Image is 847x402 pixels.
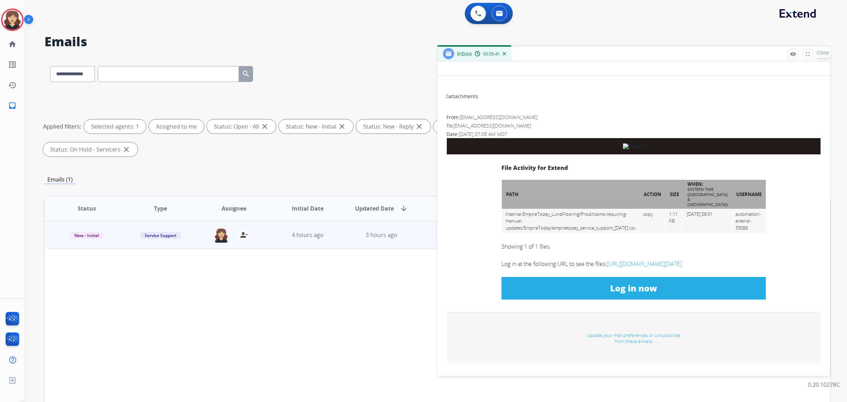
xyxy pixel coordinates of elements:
[687,187,728,207] small: Eastern Time ([GEOGRAPHIC_DATA] & [GEOGRAPHIC_DATA])
[338,122,346,131] mat-icon: close
[502,209,639,233] td: Internal-EmpireToday_LunaFlooring/Prod/claims-requiring-manual-updates/EmpireToday/empiretoday_se...
[214,228,228,243] img: agent-avatar
[446,93,449,100] span: 0
[459,131,507,137] span: [DATE] 07:08 AM MDT
[587,332,680,344] a: Update your mail preferences or unsubscribe from these e-mails
[222,204,246,213] span: Assignee
[207,119,276,134] div: Status: Open - All
[84,119,146,134] div: Selected agents: 1
[815,47,831,58] p: Close
[292,231,324,239] span: 4 hours ago
[501,260,766,268] p: Log in at the following URL to see the files:
[366,231,397,239] span: 3 hours ago
[279,119,353,134] div: Status: New - Initial
[78,204,96,213] span: Status
[805,51,811,57] mat-icon: fullscreen
[292,204,324,213] span: Initial Date
[8,60,17,69] mat-icon: list_alt
[415,122,423,131] mat-icon: close
[446,114,821,121] div: From:
[501,242,766,251] p: Showing 1 of 1 files.
[607,260,682,268] a: [URL][DOMAIN_NAME][DATE]
[355,204,394,213] span: Updated Date
[483,51,500,57] span: 00:05:41
[683,180,732,209] th: When:
[44,175,76,184] p: Emails (1)
[639,180,666,209] th: Action
[2,10,22,30] img: avatar
[446,131,821,138] div: Date:
[242,70,250,78] mat-icon: search
[732,180,766,209] th: Username
[154,204,167,213] span: Type
[433,119,525,134] div: Status: On-hold – Internal
[501,277,766,300] a: Log in now
[260,122,269,131] mat-icon: close
[623,143,646,149] img: Extend
[44,35,830,49] h2: Emails
[70,232,103,239] span: New - Initial
[140,232,181,239] span: Service Support
[400,204,408,213] mat-icon: arrow_downward
[8,40,17,48] mat-icon: home
[149,119,204,134] div: Assigned to me
[446,93,478,100] div: attachments
[43,122,81,131] p: Applied filters:
[501,165,766,171] h2: File Activity for Extend
[453,122,531,129] span: [EMAIL_ADDRESS][DOMAIN_NAME]
[666,180,683,209] th: Size
[683,209,732,233] td: [DATE] 09:01
[460,114,537,120] span: [EMAIL_ADDRESS][DOMAIN_NAME]
[446,122,821,129] div: To:
[122,145,131,154] mat-icon: close
[732,209,766,233] td: automation-extend-33086
[808,380,840,389] p: 0.20.1027RC
[666,209,683,233] td: 1.11 KB
[8,101,17,110] mat-icon: inbox
[817,49,828,59] button: Close
[240,231,248,239] mat-icon: person_remove
[639,209,666,233] td: copy
[790,51,796,57] mat-icon: remove_red_eye
[356,119,431,134] div: Status: New - Reply
[457,50,472,58] span: Inbox
[502,180,639,209] th: Path
[8,81,17,89] mat-icon: history
[43,142,138,156] div: Status: On Hold - Servicers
